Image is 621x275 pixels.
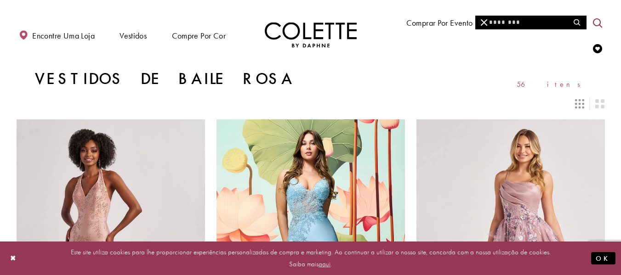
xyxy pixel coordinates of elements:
button: Fechar diálogo [6,250,21,266]
a: Visite a página inicial [265,22,357,48]
font: OK [596,254,611,263]
font: Vestidos [120,30,147,41]
span: Compre por cor [170,22,228,48]
font: Encontre uma loja [32,30,95,41]
button: Fechar pesquisa [475,16,493,29]
a: Encontre uma loja [17,22,97,48]
font: 56 itens [517,79,587,89]
div: Controles de layout [11,94,610,114]
a: Verificar lista de desejos [591,35,604,61]
span: Vestidos [117,22,149,48]
font: Compre por cor [172,30,226,41]
span: Comprar por evento [404,9,475,35]
button: Enviar diálogo [591,252,615,264]
img: Colette por Daphne [265,22,357,48]
font: Comprar por evento [406,17,473,28]
a: Alternar pesquisa [591,10,604,35]
a: aqui [319,259,330,269]
a: Conheça o designer [496,9,570,35]
font: Este site utiliza cookies para lhe proporcionar experiências personalizadas de compra e marketing... [71,247,551,269]
font: Vestidos de baile rosa [35,68,294,89]
div: Formulário de pesquisa [475,16,587,29]
font: . [330,259,332,269]
input: Procurar [475,16,586,29]
span: Mudar o layout para 2 colunas [595,99,604,108]
button: Enviar pesquisa [568,16,586,29]
span: Mudar o layout para 3 colunas [575,99,584,108]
